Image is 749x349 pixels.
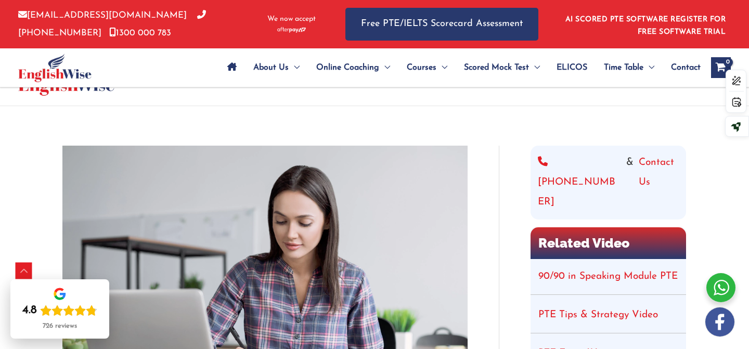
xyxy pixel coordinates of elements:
[253,49,289,86] span: About Us
[538,310,658,320] a: PTE Tips & Strategy Video
[538,272,678,281] a: 90/90 in Speaking Module PTE
[596,49,663,86] a: Time TableMenu Toggle
[639,153,679,212] a: Contact Us
[711,57,731,78] a: View Shopping Cart, empty
[345,8,538,41] a: Free PTE/IELTS Scorecard Assessment
[277,27,306,33] img: Afterpay-Logo
[219,49,701,86] nav: Site Navigation: Main Menu
[22,303,37,318] div: 4.8
[464,49,529,86] span: Scored Mock Test
[407,49,436,86] span: Courses
[663,49,701,86] a: Contact
[43,322,77,330] div: 726 reviews
[109,29,171,37] a: 1300 000 783
[559,7,731,41] aside: Header Widget 1
[398,49,456,86] a: CoursesMenu Toggle
[538,153,679,212] div: &
[548,49,596,86] a: ELICOS
[316,49,379,86] span: Online Coaching
[705,307,734,337] img: white-facebook.png
[18,54,92,82] img: cropped-ew-logo
[604,49,643,86] span: Time Table
[529,49,540,86] span: Menu Toggle
[538,153,621,212] a: [PHONE_NUMBER]
[267,14,316,24] span: We now accept
[436,49,447,86] span: Menu Toggle
[379,49,390,86] span: Menu Toggle
[643,49,654,86] span: Menu Toggle
[22,303,97,318] div: Rating: 4.8 out of 5
[456,49,548,86] a: Scored Mock TestMenu Toggle
[671,49,701,86] span: Contact
[18,11,206,37] a: [PHONE_NUMBER]
[531,227,686,259] h2: Related Video
[565,16,726,36] a: AI SCORED PTE SOFTWARE REGISTER FOR FREE SOFTWARE TRIAL
[308,49,398,86] a: Online CoachingMenu Toggle
[245,49,308,86] a: About UsMenu Toggle
[289,49,300,86] span: Menu Toggle
[557,49,587,86] span: ELICOS
[18,11,187,20] a: [EMAIL_ADDRESS][DOMAIN_NAME]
